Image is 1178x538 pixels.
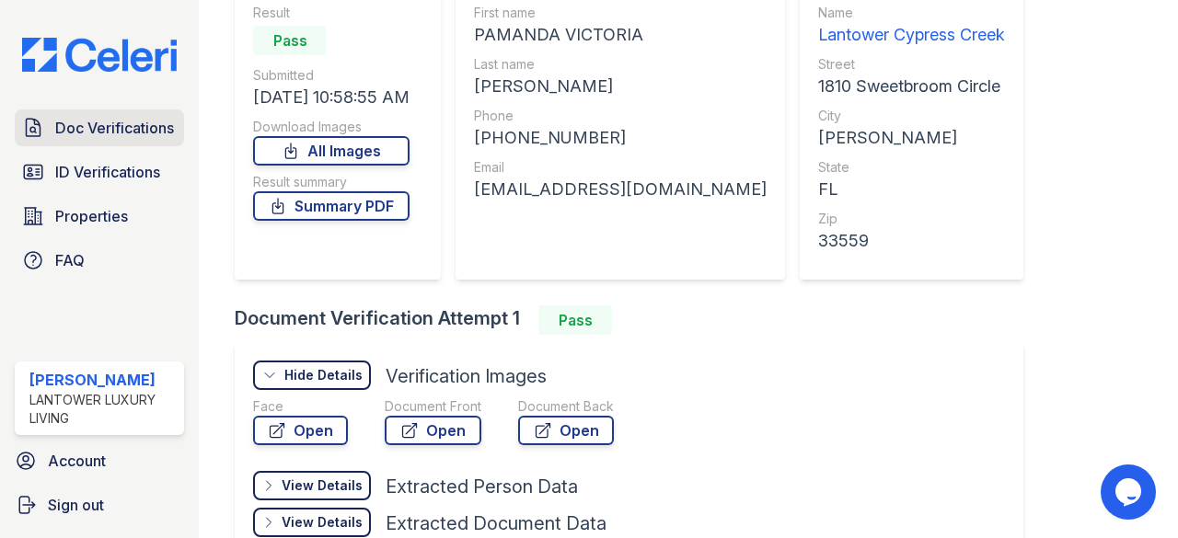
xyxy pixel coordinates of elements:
div: Extracted Person Data [386,474,578,499]
div: Lantower Cypress Creek [818,22,1005,48]
a: Properties [15,198,184,235]
a: FAQ [15,242,184,279]
a: Doc Verifications [15,109,184,146]
div: Hide Details [284,366,363,384]
div: Phone [474,107,767,125]
div: Pass [253,26,327,55]
a: Open [253,416,348,445]
a: Summary PDF [253,191,410,221]
a: ID Verifications [15,154,184,190]
span: Sign out [48,494,104,516]
span: ID Verifications [55,161,160,183]
div: Download Images [253,118,410,136]
div: PAMANDA VICTORIA [474,22,767,48]
div: [PERSON_NAME] [29,369,177,391]
a: Open [385,416,481,445]
div: State [818,158,1005,177]
div: FL [818,177,1005,202]
span: Doc Verifications [55,117,174,139]
div: [PHONE_NUMBER] [474,125,767,151]
div: Document Back [518,397,614,416]
a: All Images [253,136,410,166]
div: City [818,107,1005,125]
div: Pass [538,305,612,335]
div: 33559 [818,228,1005,254]
a: Sign out [7,486,191,523]
span: Properties [55,205,128,227]
div: View Details [282,476,363,495]
span: Account [48,450,106,472]
div: [EMAIL_ADDRESS][DOMAIN_NAME] [474,177,767,202]
a: Open [518,416,614,445]
div: Extracted Document Data [386,510,606,536]
div: [DATE] 10:58:55 AM [253,85,410,110]
div: View Details [282,513,363,532]
div: [PERSON_NAME] [818,125,1005,151]
div: Zip [818,210,1005,228]
div: Submitted [253,66,410,85]
iframe: chat widget [1101,464,1160,520]
div: Verification Images [386,363,547,389]
div: Result [253,4,410,22]
div: Document Front [385,397,481,416]
div: Document Verification Attempt 1 [235,305,1038,335]
div: 1810 Sweetbroom Circle [818,74,1005,99]
img: CE_Logo_Blue-a8612792a0a2168367f1c8372b55b34899dd931a85d93a1a3d3e32e68fde9ad4.png [7,38,191,73]
div: First name [474,4,767,22]
div: [PERSON_NAME] [474,74,767,99]
div: Email [474,158,767,177]
a: Name Lantower Cypress Creek [818,4,1005,48]
span: FAQ [55,249,85,271]
a: Account [7,442,191,479]
div: Result summary [253,173,410,191]
div: Face [253,397,348,416]
div: Last name [474,55,767,74]
div: Street [818,55,1005,74]
div: Name [818,4,1005,22]
div: Lantower Luxury Living [29,391,177,428]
